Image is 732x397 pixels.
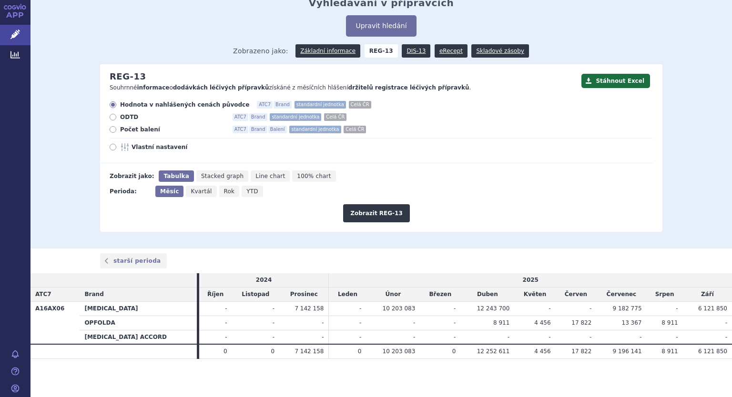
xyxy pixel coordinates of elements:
span: Line chart [255,173,285,179]
div: Perioda: [110,186,151,197]
td: Duben [460,288,514,302]
span: Brand [249,113,267,121]
span: - [225,319,227,326]
span: 0 [271,348,274,355]
span: 7 142 158 [295,305,324,312]
span: - [454,305,456,312]
span: - [676,334,678,340]
span: - [454,334,456,340]
span: 9 196 141 [612,348,641,355]
span: - [225,305,227,312]
td: Srpen [647,288,683,302]
span: ATC7 [257,101,273,109]
span: Počet balení [120,126,225,133]
span: - [359,334,361,340]
span: - [273,305,274,312]
td: Září [683,288,732,302]
span: - [549,334,550,340]
span: 10 203 083 [383,348,416,355]
span: 6 121 850 [698,305,727,312]
span: 0 [358,348,362,355]
span: Celá ČR [324,113,346,121]
span: 0 [452,348,456,355]
button: Upravit hledání [346,15,416,37]
span: - [322,319,324,326]
td: Prosinec [279,288,329,302]
span: Vlastní nastavení [132,143,236,151]
span: 0 [224,348,227,355]
span: ATC7 [233,126,248,133]
span: standardní jednotka [289,126,341,133]
td: Květen [514,288,555,302]
th: [MEDICAL_DATA] ACCORD [80,330,196,344]
span: 4 456 [534,348,550,355]
span: Zobrazeno jako: [233,44,288,58]
span: Brand [84,291,103,298]
span: standardní jednotka [295,101,346,109]
span: - [590,334,591,340]
span: 4 456 [534,319,550,326]
span: 8 911 [493,319,509,326]
span: 100% chart [297,173,331,179]
span: - [413,334,415,340]
a: eRecept [435,44,468,58]
span: ATC7 [233,113,248,121]
a: starší perioda [100,253,167,268]
span: - [508,334,509,340]
td: Březen [420,288,460,302]
td: Leden [329,288,366,302]
span: 10 203 083 [383,305,416,312]
span: - [273,319,274,326]
span: - [590,305,591,312]
span: - [725,334,727,340]
td: Únor [366,288,420,302]
span: Celá ČR [344,126,366,133]
span: Brand [249,126,267,133]
a: DIS-13 [402,44,430,58]
strong: dodávkách léčivých přípravků [173,84,269,91]
span: 17 822 [571,319,591,326]
span: Rok [224,188,235,195]
td: Říjen [199,288,232,302]
span: - [273,334,274,340]
td: Červen [556,288,597,302]
span: - [676,305,678,312]
span: 9 182 775 [612,305,641,312]
button: Stáhnout Excel [581,74,650,88]
span: 17 822 [571,348,591,355]
td: 2024 [199,273,329,287]
strong: REG-13 [365,44,398,58]
span: ODTD [120,113,225,121]
th: [MEDICAL_DATA] [80,301,196,316]
span: - [549,305,550,312]
td: 2025 [329,273,732,287]
span: 13 367 [622,319,642,326]
span: 6 121 850 [698,348,727,355]
strong: informace [137,84,170,91]
span: - [413,319,415,326]
span: standardní jednotka [270,113,321,121]
span: ATC7 [35,291,51,298]
span: - [359,319,361,326]
h2: REG-13 [110,71,146,82]
a: Skladové zásoby [471,44,529,58]
span: Hodnota v nahlášených cenách původce [120,101,249,109]
span: - [454,319,456,326]
span: - [725,319,727,326]
a: Základní informace [295,44,360,58]
span: 12 252 611 [477,348,510,355]
th: A16AX06 [30,301,80,344]
span: Tabulka [163,173,189,179]
span: - [322,334,324,340]
div: Zobrazit jako: [110,170,154,182]
span: Kvartál [191,188,212,195]
td: Červenec [596,288,646,302]
span: 8 911 [661,319,678,326]
td: Listopad [232,288,280,302]
span: Celá ČR [349,101,371,109]
span: Měsíc [160,188,179,195]
span: Stacked graph [201,173,244,179]
span: - [640,334,641,340]
span: Balení [268,126,287,133]
th: OPFOLDA [80,316,196,330]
